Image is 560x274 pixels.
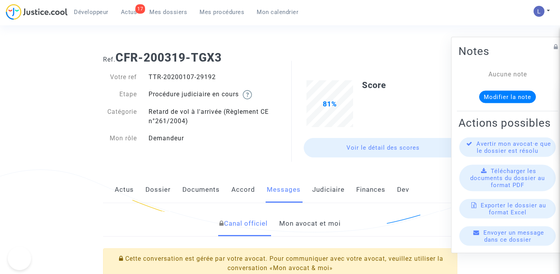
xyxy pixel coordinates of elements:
b: CFR-200319-TGX3 [115,51,222,64]
a: Actus [115,177,134,203]
span: 81% [323,100,337,108]
span: Actus [121,9,137,16]
img: help.svg [243,90,252,99]
iframe: Help Scout Beacon - Open [8,247,31,270]
a: Voir le détail des scores [304,138,462,157]
span: Mon calendrier [257,9,298,16]
a: Dev [397,177,409,203]
a: Développeur [68,6,115,18]
div: Procédure judiciaire en cours [143,90,280,99]
span: Envoyer un message dans ce dossier [483,229,544,243]
a: Messages [267,177,301,203]
a: Mes dossiers [143,6,193,18]
a: Canal officiel [219,211,268,237]
img: AATXAJzI13CaqkJmx-MOQUbNyDE09GJ9dorwRvFSQZdH=s96-c [534,6,544,17]
h2: Notes [458,44,556,58]
span: Télécharger les documents du dossier au format PDF [470,167,545,188]
b: Score [362,80,386,90]
a: Judiciaire [312,177,345,203]
span: Exporter le dossier au format Excel [481,202,546,216]
div: Etape [97,90,143,99]
div: Aucune note [470,69,545,79]
a: 17Actus [115,6,143,18]
div: Catégorie [97,107,143,126]
span: Mes dossiers [149,9,187,16]
h2: Actions possibles [458,116,556,129]
a: Finances [356,177,385,203]
div: TTR-20200107-29192 [143,72,280,82]
div: Mon rôle [97,134,143,143]
span: Développeur [74,9,108,16]
a: Mon avocat et moi [279,211,341,237]
a: Dossier [145,177,171,203]
img: jc-logo.svg [6,4,68,20]
div: Retard de vol à l'arrivée (Règlement CE n°261/2004) [143,107,280,126]
div: Demandeur [143,134,280,143]
button: Modifier la note [479,90,536,103]
a: Mon calendrier [250,6,304,18]
a: Documents [182,177,220,203]
a: Accord [231,177,255,203]
span: Mes procédures [199,9,244,16]
a: Mes procédures [193,6,250,18]
span: Ref. [103,56,115,63]
div: 17 [135,4,145,14]
span: Avertir mon avocat·e que le dossier est résolu [476,140,551,154]
div: Votre ref [97,72,143,82]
